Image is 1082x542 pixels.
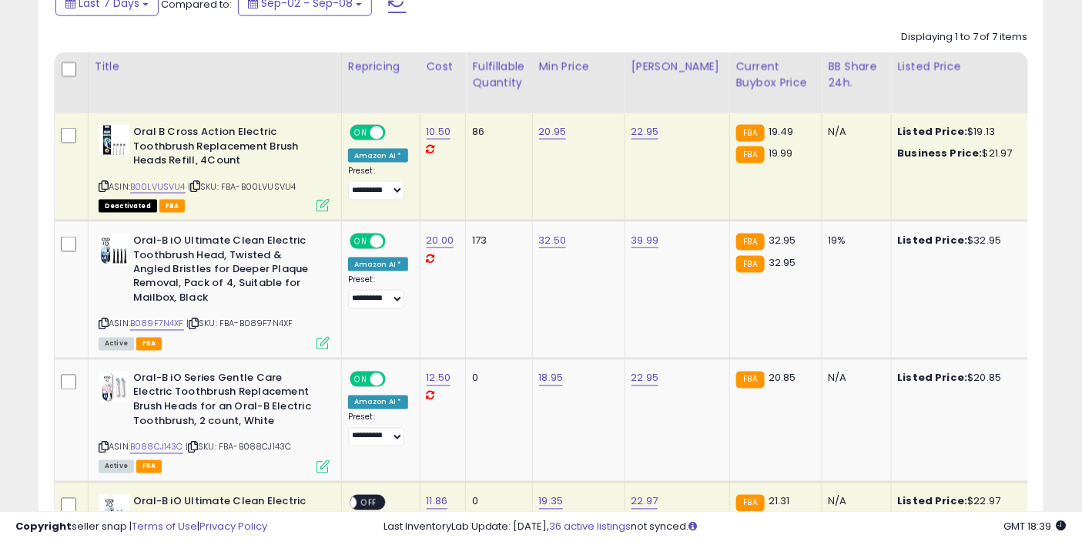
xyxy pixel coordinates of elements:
div: ASIN: [99,234,330,348]
div: Preset: [348,166,408,200]
div: Amazon AI * [348,149,408,163]
span: 21.31 [769,494,790,509]
span: OFF [384,372,408,385]
span: OFF [357,496,381,509]
b: Listed Price: [898,233,968,247]
div: N/A [829,372,879,385]
div: Cost [427,59,460,75]
span: ON [351,126,370,140]
span: | SKU: FBA-B00LVUSVU4 [188,180,296,193]
div: [PERSON_NAME] [631,59,723,75]
a: B088CJ143C [130,441,183,454]
div: ASIN: [99,372,330,472]
span: All listings that are unavailable for purchase on Amazon for any reason other than out-of-stock [99,200,157,213]
a: 22.95 [631,124,659,140]
div: seller snap | | [15,520,267,534]
a: 22.97 [631,494,658,510]
small: FBA [736,256,765,273]
span: 2025-09-16 18:39 GMT [1004,519,1067,534]
a: 20.95 [539,124,567,140]
div: Repricing [348,59,414,75]
a: 20.00 [427,233,454,248]
a: 18.95 [539,371,564,386]
a: 19.35 [539,494,564,510]
div: Listed Price [898,59,1031,75]
b: Listed Price: [898,494,968,509]
span: 32.95 [769,255,796,270]
span: 20.85 [769,371,796,385]
img: 41O40a-atnL._SL40_.jpg [99,495,129,526]
span: All listings currently available for purchase on Amazon [99,460,134,473]
span: 32.95 [769,233,796,247]
b: Listed Price: [898,371,968,385]
div: Preset: [348,412,408,446]
a: 36 active listings [550,519,631,534]
div: 173 [472,234,520,247]
small: FBA [736,234,765,251]
div: N/A [829,125,879,139]
small: FBA [736,372,765,389]
b: Oral-B iO Ultimate Clean Electric Toothbrush Head, Twisted & Angled Bristles for Deeper Plaque Re... [133,234,320,309]
div: $32.95 [898,234,1026,247]
div: Amazon AI * [348,396,408,409]
div: BB Share 24h. [829,59,885,91]
div: 86 [472,125,520,139]
div: Fulfillable Quantity [472,59,525,91]
img: 41ceh7u0LCL._SL40_.jpg [99,372,129,402]
span: ON [351,372,370,385]
div: Current Buybox Price [736,59,816,91]
a: 22.95 [631,371,659,386]
a: B089F7N4XF [130,318,184,331]
div: 0 [472,495,520,509]
div: $20.85 [898,372,1026,385]
div: $19.13 [898,125,1026,139]
div: Title [95,59,335,75]
a: 11.86 [427,494,448,510]
div: ASIN: [99,125,330,210]
span: All listings currently available for purchase on Amazon [99,338,134,351]
span: 19.99 [769,146,793,160]
a: Terms of Use [132,519,197,534]
a: 10.50 [427,124,451,140]
b: Listed Price: [898,124,968,139]
span: | SKU: FBA-B089F7N4XF [186,318,293,330]
small: FBA [736,495,765,512]
a: 12.50 [427,371,451,386]
img: 41ZIFIiGQzL._SL40_.jpg [99,125,129,156]
div: N/A [829,495,879,509]
div: 19% [829,234,879,247]
a: 32.50 [539,233,567,248]
small: FBA [736,125,765,142]
a: 39.99 [631,233,659,248]
a: Privacy Policy [199,519,267,534]
a: B00LVUSVU4 [130,180,186,194]
div: $21.97 [898,146,1026,160]
small: FBA [736,146,765,163]
span: OFF [384,126,408,140]
div: Last InventoryLab Update: [DATE], not synced. [384,520,1067,534]
strong: Copyright [15,519,72,534]
span: OFF [384,235,408,248]
div: $22.97 [898,495,1026,509]
b: Oral-B iO Series Gentle Care Electric Toothbrush Replacement Brush Heads for an Oral-B Electric T... [133,372,320,433]
div: Min Price [539,59,618,75]
b: Business Price: [898,146,983,160]
span: FBA [136,460,162,473]
img: 41zjDtw5XeL._SL40_.jpg [99,234,129,264]
span: ON [351,235,370,248]
span: FBA [136,338,162,351]
div: Amazon AI * [348,258,408,271]
b: Oral B Cross Action Electric Toothbrush Replacement Brush Heads Refill, 4Count [133,125,320,172]
span: FBA [159,200,186,213]
span: | SKU: FBA-B088CJ143C [186,441,292,453]
div: Preset: [348,275,408,309]
div: 0 [472,372,520,385]
span: 19.49 [769,124,794,139]
div: Displaying 1 to 7 of 7 items [901,30,1028,45]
